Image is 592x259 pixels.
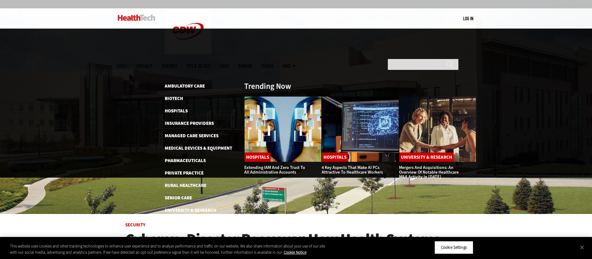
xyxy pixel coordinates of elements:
[165,133,218,139] a: Managed Care Services
[165,207,216,213] a: University & Research
[165,195,192,201] a: Senior Care
[322,165,383,175] a: 4 Key Aspects That Make AI PCs Attractive to Healthcare Workers
[322,152,348,162] a: Hospitals
[165,108,188,114] a: Hospitals
[165,145,232,151] a: Medical Devices & Equipment
[463,16,473,21] a: Log in
[399,165,459,180] a: Mergers and Acquisitions: An Overview of Notable Healthcare M&A Activity in [DATE]
[165,182,206,189] a: Rural Healthcare
[165,8,211,54] img: Home
[244,82,291,90] h3: Trending Now
[244,165,305,175] a: Extending IAM and Zero Trust to All Administrative Accounts
[284,250,306,255] a: More information about your privacy
[10,243,326,255] div: This website uses cookies and other tracking technologies to enhance user experience and to analy...
[399,152,454,162] a: University & Research
[244,96,322,162] img: abstract image of woman with pixelated face
[463,15,473,22] div: User menu
[245,152,271,162] a: Hospitals
[399,96,476,162] img: business leaders shake hands in conference room
[165,120,214,126] a: Insurance Providers
[125,222,145,228] a: Security
[575,240,589,254] button: Close
[322,96,399,162] img: Desktop monitor with brain AI concept
[165,170,204,176] a: Private Practice
[165,95,183,102] a: Biotech
[165,83,205,89] a: Ambulatory Care
[118,15,155,21] img: Home
[165,157,206,164] a: Pharmaceuticals
[434,241,473,254] button: Cookie Settings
